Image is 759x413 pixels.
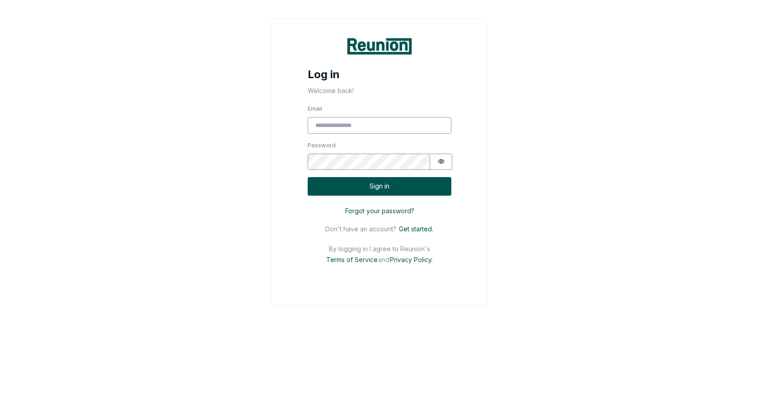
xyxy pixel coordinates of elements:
button: Get started. [396,224,434,234]
button: Forgot your password? [308,203,451,219]
img: Reunion [346,37,413,56]
p: Don't have an account? [325,225,396,233]
button: Show password [430,154,452,170]
label: Password [308,141,451,150]
button: Privacy Policy. [389,254,436,265]
h4: Log in [272,59,487,81]
p: Welcome back! [272,81,487,95]
p: and [378,256,389,263]
p: By logging in I agree to Reunion's [329,245,430,253]
label: Email [308,104,451,113]
button: Terms of Service [323,254,378,265]
button: Sign in [308,177,451,196]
